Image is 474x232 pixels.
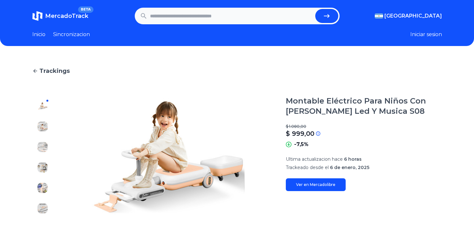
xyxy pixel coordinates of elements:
[37,183,48,193] img: Montable Eléctrico Para Niños Con Luz Led Y Musica S08
[45,12,88,19] span: MercadoTrack
[32,11,43,21] img: MercadoTrack
[410,31,442,38] button: Iniciar sesion
[286,96,442,116] h1: Montable Eléctrico Para Niños Con [PERSON_NAME] Led Y Musica S08
[375,12,442,20] button: [GEOGRAPHIC_DATA]
[286,178,346,191] a: Ver en Mercadolibre
[37,162,48,173] img: Montable Eléctrico Para Niños Con Luz Led Y Musica S08
[344,156,362,162] span: 6 horas
[53,31,90,38] a: Sincronizacion
[66,96,273,219] img: Montable Eléctrico Para Niños Con Luz Led Y Musica S08
[384,12,442,20] span: [GEOGRAPHIC_DATA]
[294,141,309,148] p: -7,5%
[78,6,93,13] span: BETA
[37,142,48,152] img: Montable Eléctrico Para Niños Con Luz Led Y Musica S08
[32,31,45,38] a: Inicio
[37,101,48,111] img: Montable Eléctrico Para Niños Con Luz Led Y Musica S08
[37,121,48,132] img: Montable Eléctrico Para Niños Con Luz Led Y Musica S08
[32,66,442,75] a: Trackings
[286,165,329,170] span: Trackeado desde el
[375,13,383,19] img: Argentina
[39,66,70,75] span: Trackings
[286,124,442,129] p: $ 1.080,00
[32,11,88,21] a: MercadoTrackBETA
[37,203,48,213] img: Montable Eléctrico Para Niños Con Luz Led Y Musica S08
[286,129,314,138] p: $ 999,00
[286,156,343,162] span: Ultima actualizacion hace
[330,165,369,170] span: 6 de enero, 2025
